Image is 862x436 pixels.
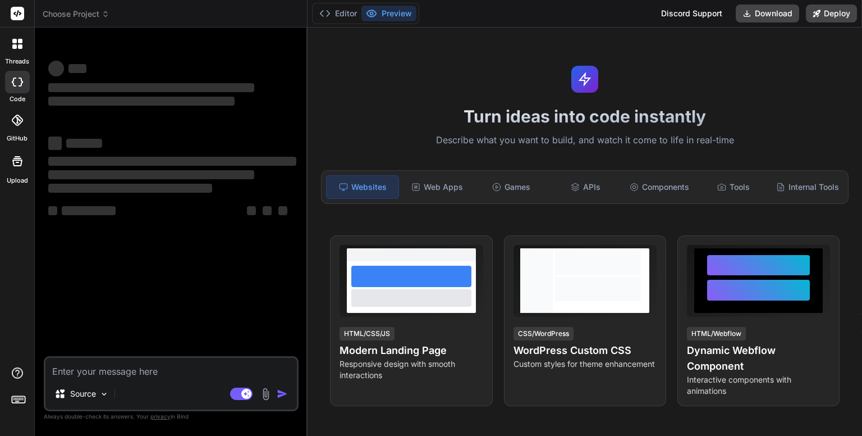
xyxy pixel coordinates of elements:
h1: Turn ideas into code instantly [314,106,855,126]
span: ‌ [278,206,287,215]
span: ‌ [247,206,256,215]
span: ‌ [48,206,57,215]
div: HTML/Webflow [687,327,746,340]
button: Download [736,4,799,22]
img: icon [277,388,288,399]
button: Preview [361,6,416,21]
span: ‌ [48,137,62,150]
p: Custom styles for theme enhancement [513,358,657,370]
p: Always double-check its answers. Your in Bind [44,411,299,422]
label: GitHub [7,134,27,143]
span: privacy [150,413,171,420]
div: Websites [326,175,399,199]
span: ‌ [68,64,86,73]
span: ‌ [48,97,235,106]
label: threads [5,57,29,66]
div: Games [475,175,547,199]
p: Responsive design with smooth interactions [340,358,483,381]
div: Web Apps [401,175,473,199]
h4: WordPress Custom CSS [513,343,657,358]
span: Choose Project [43,8,109,20]
div: Tools [698,175,769,199]
button: Editor [315,6,361,21]
img: Pick Models [99,389,109,399]
div: Discord Support [654,4,729,22]
label: Upload [7,176,28,185]
p: Interactive components with animations [687,374,830,397]
div: HTML/CSS/JS [340,327,395,340]
span: ‌ [48,61,64,76]
span: ‌ [48,83,254,92]
span: ‌ [62,206,116,215]
p: Describe what you want to build, and watch it come to life in real-time [314,133,855,148]
h4: Dynamic Webflow Component [687,343,830,374]
img: attachment [259,388,272,401]
p: Source [70,388,96,399]
div: Components [623,175,695,199]
button: Deploy [806,4,857,22]
span: ‌ [48,184,212,193]
span: ‌ [48,157,296,166]
span: ‌ [48,170,254,179]
div: Internal Tools [772,175,843,199]
label: code [10,94,25,104]
h4: Modern Landing Page [340,343,483,358]
div: APIs [549,175,621,199]
div: CSS/WordPress [513,327,574,340]
span: ‌ [263,206,272,215]
span: ‌ [66,139,102,148]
